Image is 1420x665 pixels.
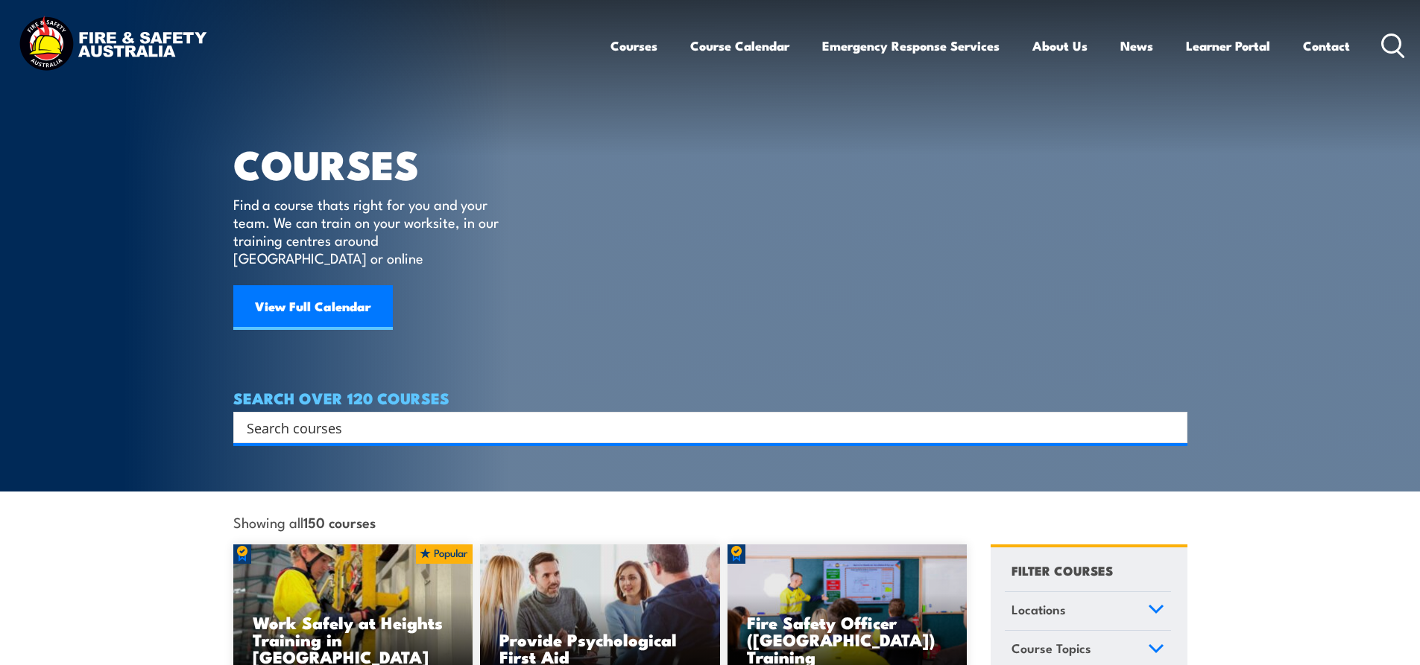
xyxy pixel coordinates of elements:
[1032,26,1088,66] a: About Us
[233,389,1187,406] h4: SEARCH OVER 120 COURSES
[253,614,454,665] h3: Work Safely at Heights Training in [GEOGRAPHIC_DATA]
[1012,560,1113,580] h4: FILTER COURSES
[233,285,393,330] a: View Full Calendar
[1120,26,1153,66] a: News
[1005,592,1171,631] a: Locations
[1161,417,1182,438] button: Search magnifier button
[233,514,376,529] span: Showing all
[822,26,1000,66] a: Emergency Response Services
[1186,26,1270,66] a: Learner Portal
[233,195,505,267] p: Find a course thats right for you and your team. We can train on your worksite, in our training c...
[690,26,789,66] a: Course Calendar
[233,146,520,181] h1: COURSES
[610,26,657,66] a: Courses
[1303,26,1350,66] a: Contact
[747,614,948,665] h3: Fire Safety Officer ([GEOGRAPHIC_DATA]) Training
[250,417,1158,438] form: Search form
[1012,638,1091,658] span: Course Topics
[303,512,376,532] strong: 150 courses
[1012,599,1066,620] span: Locations
[499,631,701,665] h3: Provide Psychological First Aid
[247,416,1155,439] input: Search input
